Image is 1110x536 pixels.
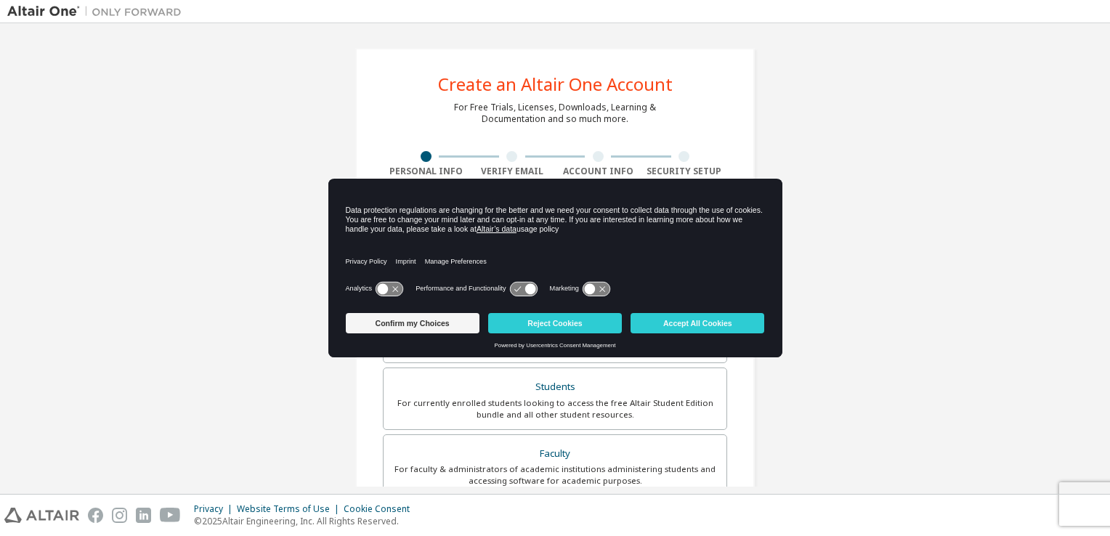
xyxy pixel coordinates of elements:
[7,4,189,19] img: Altair One
[454,102,656,125] div: For Free Trials, Licenses, Downloads, Learning & Documentation and so much more.
[237,503,344,515] div: Website Terms of Use
[438,76,673,93] div: Create an Altair One Account
[194,515,418,527] p: © 2025 Altair Engineering, Inc. All Rights Reserved.
[392,397,718,421] div: For currently enrolled students looking to access the free Altair Student Edition bundle and all ...
[136,508,151,523] img: linkedin.svg
[88,508,103,523] img: facebook.svg
[112,508,127,523] img: instagram.svg
[4,508,79,523] img: altair_logo.svg
[392,377,718,397] div: Students
[383,166,469,177] div: Personal Info
[392,444,718,464] div: Faculty
[392,463,718,487] div: For faculty & administrators of academic institutions administering students and accessing softwa...
[344,503,418,515] div: Cookie Consent
[469,166,556,177] div: Verify Email
[194,503,237,515] div: Privacy
[641,166,728,177] div: Security Setup
[160,508,181,523] img: youtube.svg
[555,166,641,177] div: Account Info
